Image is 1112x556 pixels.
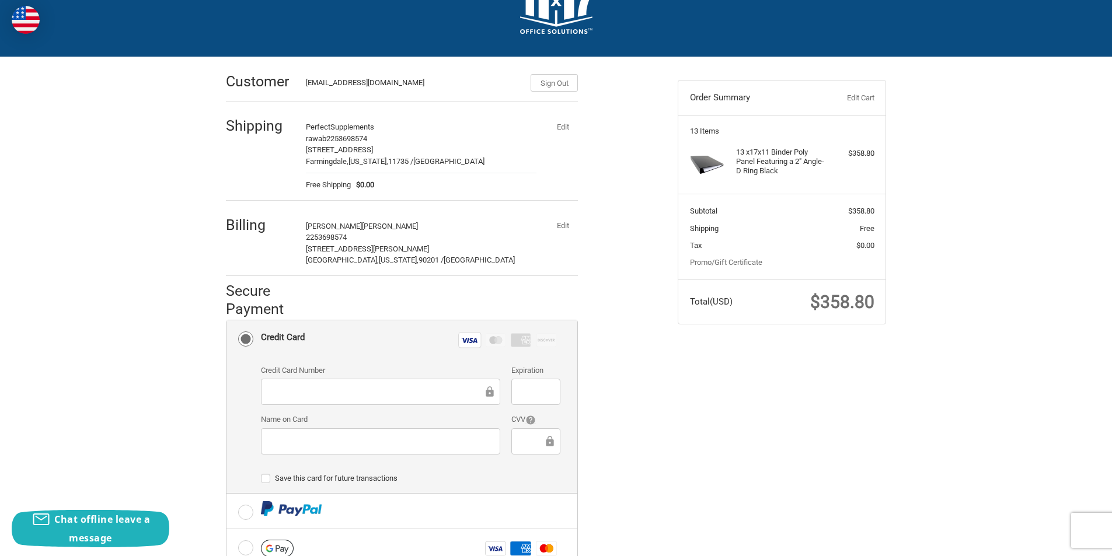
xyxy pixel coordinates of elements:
a: Promo/Gift Certificate [690,258,762,267]
button: Chat offline leave a message [12,510,169,547]
iframe: Secure Credit Card Frame - CVV [520,435,543,448]
span: rawab [306,134,326,143]
h3: Order Summary [690,92,817,104]
label: Expiration [511,365,560,376]
div: Credit Card [261,328,305,347]
span: $0.00 [351,179,375,191]
span: $358.80 [848,207,874,215]
img: PayPal icon [261,501,322,516]
img: duty and tax information for United States [12,6,40,34]
label: Credit Card Number [261,365,500,376]
span: [GEOGRAPHIC_DATA] [413,157,484,166]
span: Total (USD) [690,296,733,307]
a: Edit Cart [816,92,874,104]
button: Sign Out [531,74,578,92]
span: 90201 / [419,256,444,264]
span: Subtotal [690,207,717,215]
span: Farmingdale, [306,157,348,166]
span: Chat offline leave a message [54,513,150,544]
h4: 13 x 17x11 Binder Poly Panel Featuring a 2" Angle-D Ring Black [736,148,825,176]
span: [STREET_ADDRESS] [306,145,373,154]
button: Edit [548,118,578,135]
span: Perfect [306,123,330,131]
span: Tax [690,241,702,250]
span: 11735 / [388,157,413,166]
span: Free Shipping [306,179,351,191]
span: 2253698574 [326,134,367,143]
span: $0.00 [856,241,874,250]
span: Shipping [690,224,719,233]
span: Free [860,224,874,233]
label: Name on Card [261,414,500,425]
h2: Secure Payment [226,282,305,319]
iframe: Secure Credit Card Frame - Credit Card Number [269,385,483,398]
span: [STREET_ADDRESS][PERSON_NAME] [306,244,429,253]
iframe: Secure Credit Card Frame - Cardholder Name [269,435,492,448]
label: CVV [511,414,560,425]
iframe: Secure Credit Card Frame - Expiration Date [520,385,552,398]
h2: Billing [226,216,294,234]
div: [EMAIL_ADDRESS][DOMAIN_NAME] [306,77,520,92]
span: [GEOGRAPHIC_DATA], [306,256,379,264]
label: Save this card for future transactions [261,474,560,483]
span: Supplements [330,123,374,131]
button: Edit [548,218,578,234]
div: $358.80 [828,148,874,159]
span: $358.80 [810,292,874,312]
span: [PERSON_NAME] [306,222,362,230]
h3: 13 Items [690,127,874,136]
span: [US_STATE], [379,256,419,264]
h2: Customer [226,72,294,90]
span: [US_STATE], [348,157,388,166]
span: [GEOGRAPHIC_DATA] [444,256,515,264]
span: [PERSON_NAME] [362,222,418,230]
span: 2253698574 [306,233,347,242]
h2: Shipping [226,117,294,135]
